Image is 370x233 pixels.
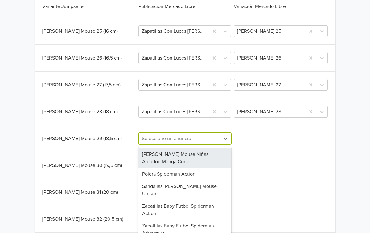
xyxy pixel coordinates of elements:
[42,135,138,142] div: [PERSON_NAME] Mouse 29 (18,5 cm)
[42,3,138,10] div: Variante Jumpseller
[42,27,138,35] div: [PERSON_NAME] Mouse 25 (16 cm)
[42,162,138,169] div: [PERSON_NAME] Mouse 30 (19,5 cm)
[138,168,231,180] div: Polera Spiderman Action
[42,108,138,115] div: [PERSON_NAME] Mouse 28 (18 cm)
[138,200,231,220] div: Zapatillas Baby Futbol Spiderman Action
[42,81,138,89] div: [PERSON_NAME] Mouse 27 (17,5 cm)
[232,3,328,10] div: Variación Mercado Libre
[42,54,138,62] div: [PERSON_NAME] Mouse 26 (16,5 cm)
[137,3,232,10] div: Publicación Mercado Libre
[138,148,231,168] div: [PERSON_NAME] Mouse Niñas Algodón Manga Corta
[42,189,138,196] div: [PERSON_NAME] Mouse 31 (20 cm)
[42,215,138,223] div: [PERSON_NAME] Mouse 32 (20,5 cm)
[138,180,231,200] div: Sandalias [PERSON_NAME] Mouse Unisex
